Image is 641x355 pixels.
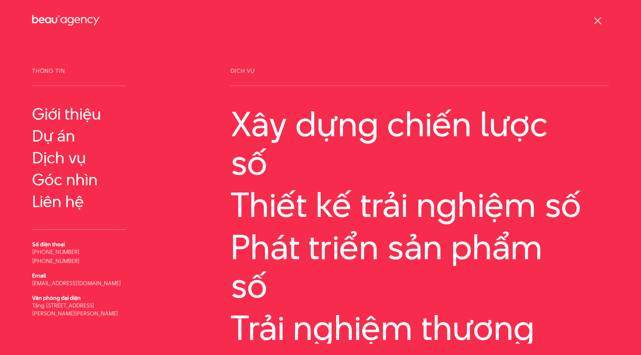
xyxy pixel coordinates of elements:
[32,257,80,265] a: [PHONE_NUMBER]
[32,272,46,280] b: Email
[32,301,126,317] p: Tầng [STREET_ADDRESS][PERSON_NAME][PERSON_NAME]
[32,248,80,256] a: [PHONE_NUMBER]
[32,149,126,167] a: Dịch vụ
[32,105,126,123] a: Giới thiệu
[32,294,81,302] b: Văn phòng đại diện
[32,171,126,189] a: Góc nhìn
[32,127,126,145] a: Dự án
[32,68,126,86] span: Thông tin
[32,279,121,287] a: [EMAIL_ADDRESS][DOMAIN_NAME]
[32,192,126,211] a: Liên hệ
[231,105,609,182] a: Xây dựng chiến lược số
[231,186,609,224] a: Thiết kế trải nghiệm số
[231,68,609,86] span: Dịch vụ
[231,228,609,305] a: Phát triển sản phẩm số
[32,240,65,248] b: Số điện thoại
